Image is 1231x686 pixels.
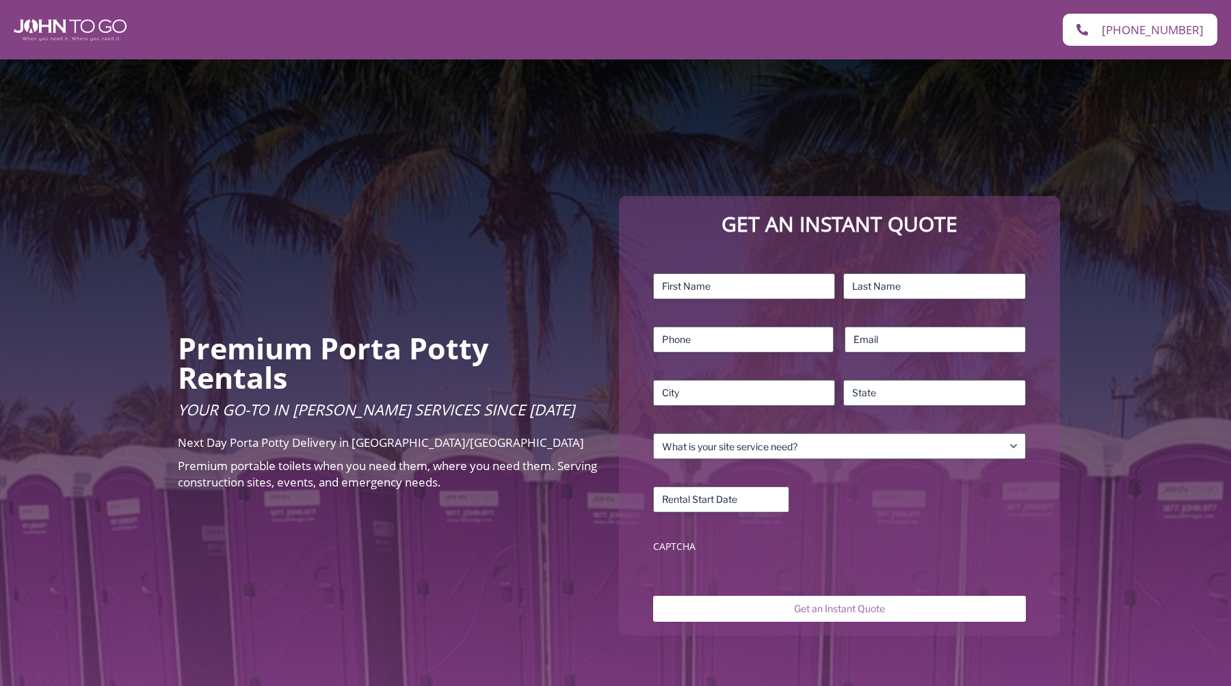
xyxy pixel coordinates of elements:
input: First Name [653,273,836,299]
p: Get an Instant Quote [633,210,1046,239]
span: Premium portable toilets when you need them, where you need them. Serving construction sites, eve... [178,458,597,490]
input: State [843,380,1026,406]
img: John To Go [14,19,127,41]
span: Your Go-To in [PERSON_NAME] Services Since [DATE] [178,399,574,420]
label: CAPTCHA [653,540,1026,553]
input: Get an Instant Quote [653,596,1026,622]
span: [PHONE_NUMBER] [1102,24,1204,36]
span: Next Day Porta Potty Delivery in [GEOGRAPHIC_DATA]/[GEOGRAPHIC_DATA] [178,435,584,450]
h2: Premium Porta Potty Rentals [178,333,598,392]
input: Last Name [843,273,1026,299]
input: Rental Start Date [653,486,789,512]
input: City [653,380,836,406]
input: Email [845,327,1026,353]
a: [PHONE_NUMBER] [1063,14,1217,46]
input: Phone [653,327,834,353]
